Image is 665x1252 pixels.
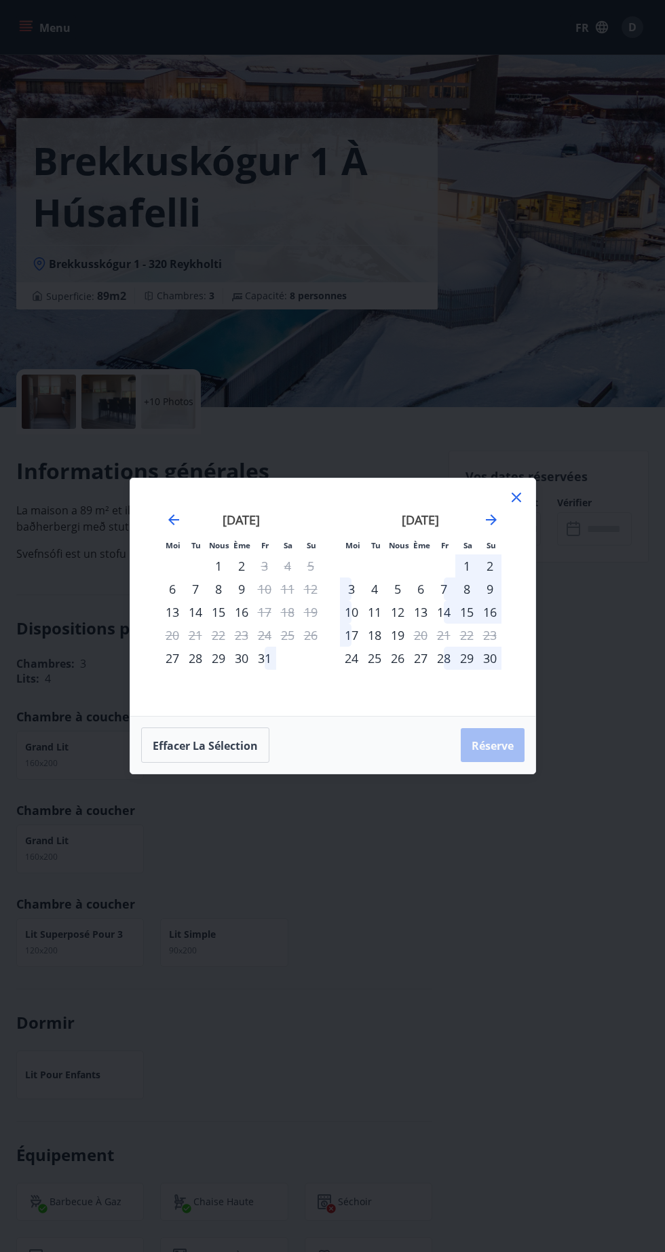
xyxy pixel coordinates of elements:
[184,647,207,670] td: Choisissez le mardi 28 octobre 2025 comme date d'arrivée. C'est disponible.
[455,624,478,647] td: Not available. Saturday, November 22, 2025
[253,647,276,670] td: Choisissez le vendredi 31 octobre 2025 comme date d'arrivée. C'est disponible.
[363,601,386,624] td: Choisissez le mardi 11 novembre 2025 comme date d'arrivée. C'est disponible.
[299,624,322,647] td: Non disponible. Dimanche 26 octobre 2025
[207,554,230,577] td: Choisissez le mercredi 1er octobre 2025 comme date d'arrivée. C'est disponible.
[417,581,424,597] font: 6
[340,577,363,601] td: Choisissez le lundi 3 novembre 2025 comme date d'arrivée. C'est disponible.
[414,627,427,643] font: 20
[307,540,316,550] font: Su
[455,554,478,577] td: Choisissez le samedi 1er novembre 2025 comme date d'arrivée. C'est disponible.
[207,647,230,670] td: Choisissez le mercredi 29 octobre 2025 comme date d'arrivée. C'est disponible.
[276,624,299,647] td: Non disponible. Samedi 25 octobre 2025
[371,581,378,597] font: 4
[414,650,427,666] font: 27
[340,601,363,624] td: Choisissez le lundi 10 novembre 2025 comme date d'arrivée. C'est disponible.
[478,624,501,647] td: Not available. Sunday, November 23, 2025
[409,624,432,647] div: Only check out available
[253,554,276,577] td: Non disponible. Vendredi 3 octobre 2025
[432,601,455,624] td: Choisissez le vendredi 14 novembre 2025 comme date d'arrivée. C'est disponible.
[209,540,229,550] font: Nous
[253,554,276,577] div: Seul le paiement en caisse est disponible
[258,650,271,666] font: 31
[276,601,299,624] td: Non disponible. Samedi 18 octobre 2025
[235,604,248,620] font: 16
[166,650,179,666] font: 27
[235,650,248,666] font: 30
[368,627,381,643] font: 18
[432,647,455,670] td: Choose Friday, November 28, 2025 as your check-in date. It’s available.
[441,540,449,550] font: Fr
[460,650,474,666] font: 29
[460,604,474,620] font: 15
[253,601,276,624] td: Non disponible. Vendredi 17 octobre 2025
[345,540,360,550] font: Moi
[207,577,230,601] td: Choisissez le mercredi 8 octobre 2025 comme date d'arrivée. C'est disponible.
[391,604,404,620] font: 12
[191,540,201,550] font: Tu
[345,627,358,643] font: 17
[483,650,497,666] font: 30
[487,540,496,550] font: Su
[253,577,276,601] div: Seul le paiement en caisse est disponible
[207,601,230,624] td: Choisissez le mercredi 15 octobre 2025 comme date d'arrivée. C'est disponible.
[161,601,184,624] td: Choisissez le lundi 13 octobre 2025 comme date d'arrivée. C'est disponible.
[478,647,501,670] td: Choose Sunday, November 30, 2025 as your check-in date. It’s available.
[238,558,245,574] font: 2
[386,601,409,624] td: Choisissez le mercredi 12 novembre 2025 comme date d'arrivée. C'est disponible.
[261,540,269,550] font: Fr
[230,647,253,670] td: Choisissez le jeudi 30 octobre 2025 comme date d'arrivée. C'est disponible.
[161,624,184,647] td: Non disponible. Lundi 20 octobre 2025
[161,577,184,601] td: Choisissez le lundi 6 octobre 2025 comme date d'arrivée. C'est disponible.
[223,512,260,528] font: [DATE]
[363,647,386,670] td: Choose Tuesday, November 25, 2025 as your check-in date. It’s available.
[299,554,322,577] td: Non disponible. Dimanche 5 octobre 2025
[166,512,182,528] div: Revenir en arrière pour revenir au mois précédent.
[340,647,363,670] td: Choose Monday, November 24, 2025 as your check-in date. It’s available.
[258,581,271,597] font: 10
[363,577,386,601] td: Choisissez le mardi 4 novembre 2025 comme date d'arrivée. C'est disponible.
[166,604,179,620] font: 13
[230,554,253,577] td: Choisissez le jeudi 2 octobre 2025 comme date d'arrivée. C'est disponible.
[230,601,253,624] td: Choisissez le jeudi 16 octobre 2025 comme date d'arrivée. C'est disponible.
[207,624,230,647] td: Non disponible. Mercredi 22 octobre 2025
[437,604,451,620] font: 14
[363,624,386,647] td: Choose Tuesday, November 18, 2025 as your check-in date. It’s available.
[299,577,322,601] td: Non disponible. Dimanche 12 octobre 2025
[261,558,268,574] font: 3
[189,650,202,666] font: 28
[391,627,404,643] font: 19
[166,540,180,550] font: Moi
[215,581,222,597] font: 8
[184,577,207,601] td: Choisissez le mardi 7 octobre 2025 comme date d'arrivée. C'est disponible.
[230,624,253,647] td: Non disponible. Jeudi 23 octobre 2025
[432,624,455,647] td: Not available. Friday, November 21, 2025
[463,581,470,597] font: 8
[184,624,207,647] td: Non disponible. Mardi 21 octobre 2025
[463,558,470,574] font: 1
[413,540,430,550] font: Ème
[386,577,409,601] td: Choisissez le mercredi 5 novembre 2025 comme date d'arrivée. C'est disponible.
[161,647,184,670] div: Seul l'enregistrement est disponible
[192,581,199,597] font: 7
[276,577,299,601] td: Non disponible. Samedi 11 octobre 2025
[189,604,202,620] font: 14
[437,650,451,666] font: 28
[345,604,358,620] font: 10
[483,512,499,528] div: Avancez pour passer au mois suivant.
[238,581,245,597] font: 9
[258,604,271,620] font: 17
[184,601,207,624] td: Choisissez le mardi 14 octobre 2025 comme date d'arrivée. C'est disponible.
[409,577,432,601] td: Choisissez le jeudi 6 novembre 2025 comme date d'arrivée. C'est disponible.
[487,558,493,574] font: 2
[276,554,299,577] td: Non disponible. Samedi 4 octobre 2025
[169,581,176,597] font: 6
[345,650,358,666] font: 24
[409,601,432,624] td: Choisissez le jeudi 13 novembre 2025 comme date d'arrivée. C'est disponible.
[147,495,519,700] div: Calendrier
[455,577,478,601] td: Choisissez le samedi 8 novembre 2025 comme date d'arrivée. C'est disponible.
[478,577,501,601] td: Choisissez le dimanche 9 novembre 2025 comme date d'arrivée. C'est disponible.
[432,577,455,601] td: Choisissez le vendredi 7 novembre 2025 comme date d'arrivée. C'est disponible.
[348,581,355,597] font: 3
[153,738,258,753] font: Effacer la sélection
[414,604,427,620] font: 13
